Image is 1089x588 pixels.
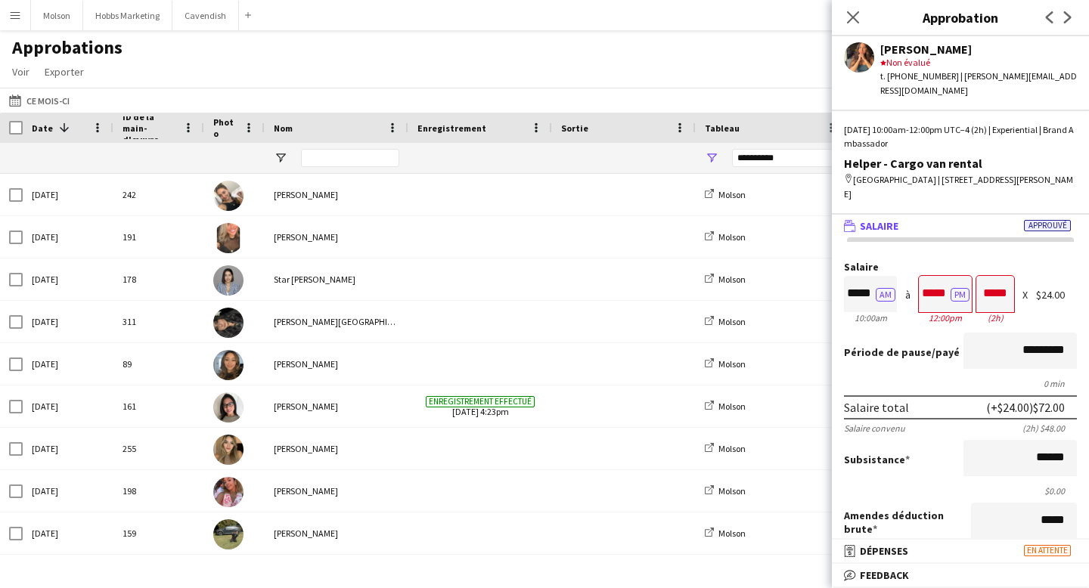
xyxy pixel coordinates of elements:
a: Molson [705,401,746,412]
span: Sortie [561,122,588,134]
a: Molson [705,443,746,454]
div: [PERSON_NAME][GEOGRAPHIC_DATA] [265,301,408,342]
span: Molson [718,528,746,539]
a: Molson [705,231,746,243]
label: Salaire [844,262,1077,273]
span: Voir [12,65,29,79]
span: Enregistrement effectué [426,396,535,407]
div: [PERSON_NAME] [880,42,1077,56]
div: Non évalué [880,56,1077,70]
div: (2h) $48.00 [1022,422,1077,434]
span: Photo [213,116,237,139]
div: [DATE] [23,385,113,427]
span: Molson [718,189,746,200]
div: [GEOGRAPHIC_DATA] | [STREET_ADDRESS][PERSON_NAME] [844,173,1077,200]
button: Ouvrir le menu de filtre [705,151,718,165]
span: Enregistrement [417,122,486,134]
span: Feedback [860,568,909,582]
div: $24.00 [1036,289,1077,301]
label: Subsistance [844,453,910,466]
span: Tableau [705,122,740,134]
div: 159 [113,512,204,554]
img: Anlly Gallego [213,435,244,465]
div: Salaire convenu [844,422,905,434]
div: Salaire total [844,400,909,415]
div: Star [PERSON_NAME] [265,258,408,300]
mat-expansion-panel-header: DépensesEn attente [832,540,1089,562]
div: [DATE] [23,428,113,469]
div: t. [PHONE_NUMBER] | [PERSON_NAME][EMAIL_ADDRESS][DOMAIN_NAME] [880,70,1077,97]
div: [PERSON_NAME] [265,428,408,469]
button: Cavendish [172,1,239,30]
span: Nom [274,122,293,134]
a: Voir [6,62,36,82]
a: Molson [705,528,746,539]
div: 12:00pm [919,312,972,323]
h3: Approbation [832,8,1089,27]
div: 191 [113,216,204,258]
div: 311 [113,301,204,342]
div: $0.00 [844,485,1077,497]
div: [PERSON_NAME] [265,216,408,258]
div: [DATE] [23,470,113,512]
div: X [1022,289,1028,301]
div: (+$24.00) $72.00 [986,400,1065,415]
div: 242 [113,174,204,215]
a: Molson [705,189,746,200]
img: asal tehrani [213,308,244,338]
div: [PERSON_NAME] [265,470,408,512]
span: Molson [718,358,746,370]
span: ID de la main-d'œuvre [123,111,177,145]
a: Molson [705,358,746,370]
mat-expansion-panel-header: SalaireApprouvé [832,215,1089,237]
button: Ce mois-ci [6,91,73,110]
span: [DATE] 4:23pm [417,385,543,427]
span: Date [32,122,53,134]
div: 2h [976,312,1014,323]
span: Molson [718,443,746,454]
button: PM [951,288,970,302]
div: [DATE] [23,258,113,300]
a: Molson [705,316,746,327]
img: Leila Benabid [213,519,244,549]
button: AM [876,288,895,302]
img: Vanessa Bernard [213,223,244,253]
button: Molson [31,1,83,30]
a: Molson [705,485,746,497]
img: Star Rafiee Bandary [213,265,244,296]
span: Molson [718,316,746,327]
div: [DATE] [23,512,113,554]
div: [PERSON_NAME] [265,385,408,427]
button: Hobbs Marketing [83,1,172,30]
div: 89 [113,343,204,385]
div: [PERSON_NAME] [265,343,408,385]
div: 0 min [844,378,1077,389]
div: 10:00am [844,312,897,323]
span: Salaire [860,219,898,233]
img: Julissa Cornejo [213,350,244,380]
label: Amendes déduction brute [844,509,971,536]
div: [DATE] 10:00am-12:00pm UTC−4 (2h) | Experiential | Brand Ambassador [844,123,1077,150]
div: [DATE] [23,301,113,342]
a: Molson [705,274,746,285]
label: /payé [844,345,960,359]
span: Dépenses [860,544,908,558]
span: Exporter [45,65,84,79]
div: 161 [113,385,204,427]
a: Exporter [39,62,90,82]
span: Molson [718,274,746,285]
span: En attente [1024,545,1071,556]
div: Helper - Cargo van rental [844,156,1077,170]
mat-expansion-panel-header: Feedback [832,564,1089,586]
span: Molson [718,231,746,243]
div: à [905,289,911,301]
img: Yasmine Hammoudi [213,477,244,507]
span: Période de pause [844,345,932,359]
span: Molson [718,485,746,497]
span: Approuvé [1024,220,1071,231]
img: Karla Inac [213,392,244,422]
button: Ouvrir le menu de filtre [274,151,287,165]
div: [DATE] [23,174,113,215]
div: [DATE] [23,216,113,258]
input: Nom Entrée de filtre [301,149,399,167]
